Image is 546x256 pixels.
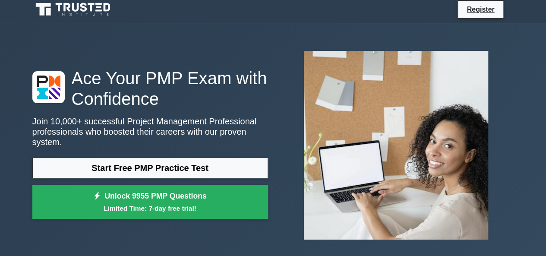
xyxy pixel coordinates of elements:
[461,4,499,15] a: Register
[32,158,268,178] a: Start Free PMP Practice Test
[32,185,268,219] a: Unlock 9955 PMP QuestionsLimited Time: 7-day free trial!
[32,116,268,147] p: Join 10,000+ successful Project Management Professional professionals who boosted their careers w...
[43,203,257,213] small: Limited Time: 7-day free trial!
[32,68,268,109] h1: Ace Your PMP Exam with Confidence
